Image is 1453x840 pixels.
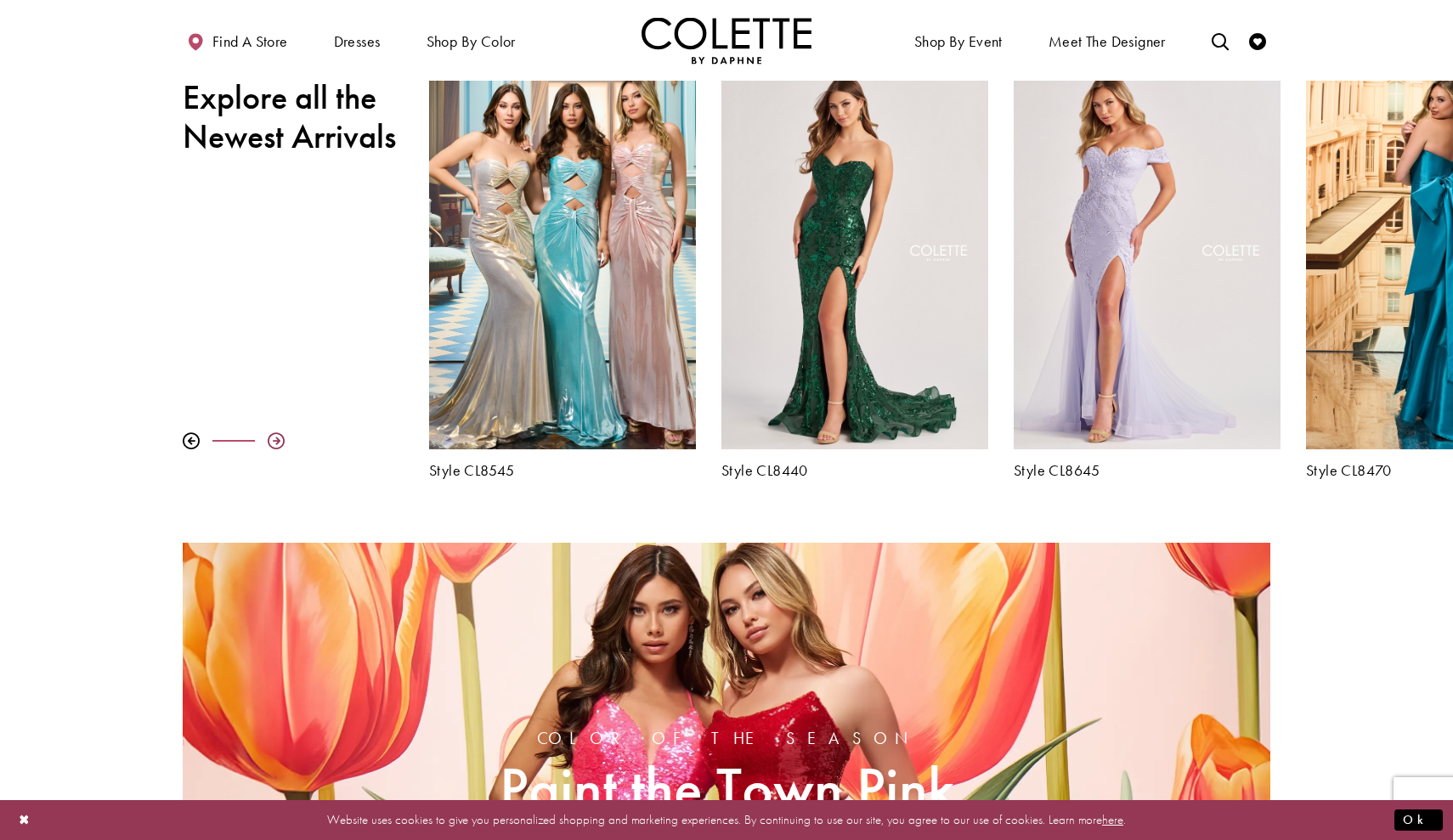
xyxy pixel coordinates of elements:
span: Shop by color [422,17,520,64]
a: Visit Home Page [642,17,811,64]
a: Style CL8545 [429,462,696,479]
a: Meet the designer [1044,17,1170,64]
a: Visit Colette by Daphne Style No. CL8545 Page [429,61,696,449]
a: here [1102,811,1123,828]
span: Paint the Town Pink [500,755,954,820]
span: Dresses [334,33,381,50]
button: Submit Dialog [1394,809,1443,831]
button: Close Dialog [10,805,39,835]
div: Colette by Daphne Style No. CL8545 [416,48,709,492]
a: Visit Colette by Daphne Style No. CL8440 Page [721,61,988,449]
div: Colette by Daphne Style No. CL8440 [709,48,1001,492]
h2: Explore all the Newest Arrivals [183,78,404,156]
a: Style CL8440 [721,462,988,479]
span: Dresses [330,17,385,64]
a: Style CL8645 [1014,462,1281,479]
img: Colette by Daphne [642,17,811,64]
span: Find a store [212,33,288,50]
span: Shop By Event [910,17,1007,64]
span: Meet the designer [1049,33,1166,50]
a: Find a store [183,17,291,64]
span: Shop by color [427,33,516,50]
a: Check Wishlist [1245,17,1270,64]
p: Website uses cookies to give you personalized shopping and marketing experiences. By continuing t... [122,809,1331,832]
span: Color of the Season [500,728,954,747]
a: Visit Colette by Daphne Style No. CL8645 Page [1014,61,1281,449]
div: Colette by Daphne Style No. CL8645 [1001,48,1293,492]
a: Toggle search [1207,17,1233,64]
span: Shop By Event [914,33,1003,50]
